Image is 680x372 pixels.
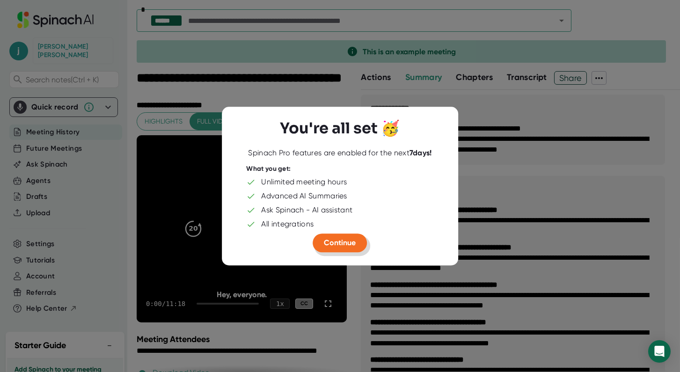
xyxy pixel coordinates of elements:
[262,191,347,201] div: Advanced AI Summaries
[280,120,400,138] h3: You're all set 🥳
[247,165,291,173] div: What you get:
[409,148,432,157] b: 7 days!
[248,148,431,158] div: Spinach Pro features are enabled for the next
[648,340,671,363] div: Open Intercom Messenger
[313,233,367,252] button: Continue
[324,238,356,247] span: Continue
[262,205,353,215] div: Ask Spinach - AI assistant
[262,219,314,229] div: All integrations
[262,177,347,187] div: Unlimited meeting hours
